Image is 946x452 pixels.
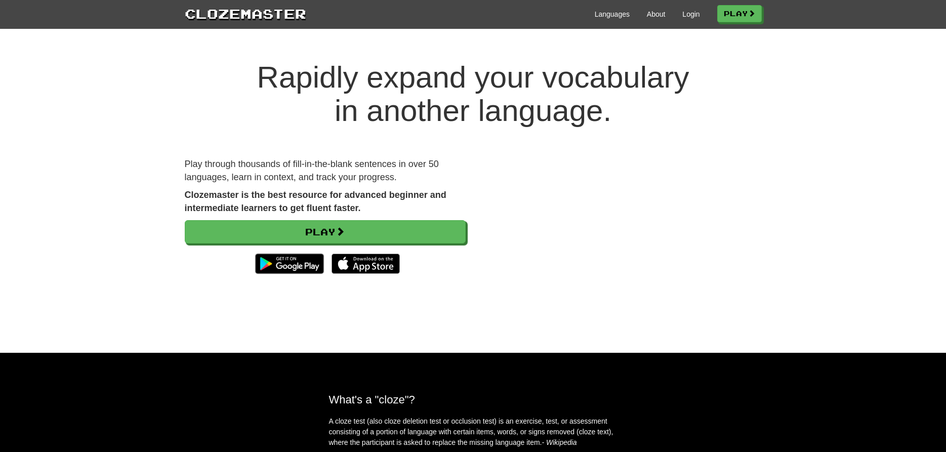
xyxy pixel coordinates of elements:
[329,416,618,448] p: A cloze test (also cloze deletion test or occlusion test) is an exercise, test, or assessment con...
[332,254,400,274] img: Download_on_the_App_Store_Badge_US-UK_135x40-25178aeef6eb6b83b96f5f2d004eda3bffbb37122de64afbaef7...
[185,158,466,184] p: Play through thousands of fill-in-the-blank sentences in over 50 languages, learn in context, and...
[595,9,630,19] a: Languages
[185,4,306,23] a: Clozemaster
[682,9,700,19] a: Login
[329,393,618,406] h2: What's a "cloze"?
[250,249,328,279] img: Get it on Google Play
[185,190,446,213] strong: Clozemaster is the best resource for advanced beginner and intermediate learners to get fluent fa...
[542,438,577,446] em: - Wikipedia
[717,5,762,22] a: Play
[647,9,666,19] a: About
[185,220,466,243] a: Play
